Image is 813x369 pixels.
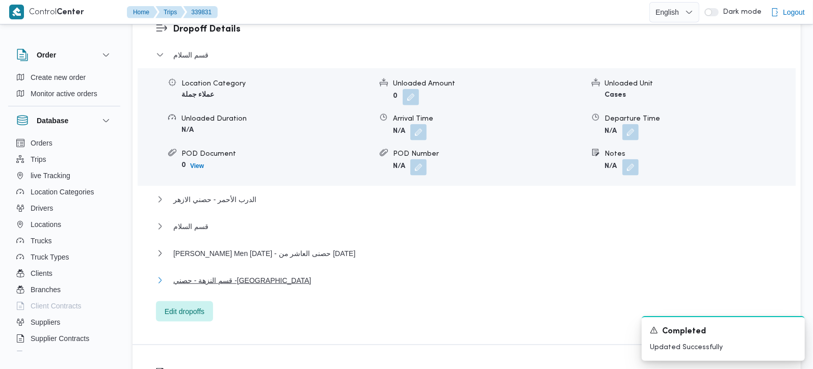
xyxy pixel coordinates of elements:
[181,149,372,159] div: POD Document
[181,78,372,89] div: Location Category
[31,137,53,149] span: Orders
[393,163,405,170] b: N/A
[12,69,116,86] button: Create new order
[183,6,218,18] button: 339831
[181,92,214,98] b: عملاء جملة
[138,68,796,186] div: قسم السلام
[127,6,158,18] button: Home
[31,71,86,83] span: Create new order
[31,169,70,182] span: live Tracking
[12,200,116,216] button: Drivers
[16,49,112,61] button: Order
[12,281,116,298] button: Branches
[12,135,116,151] button: Orders
[31,235,51,247] span: Trucks
[9,5,24,19] img: X8yXhbKr1z7QwAAAABJRU5ErkJggg==
[12,167,116,184] button: live Tracking
[186,160,208,172] button: View
[393,93,398,100] b: 0
[156,274,778,287] button: قسم النزهة - حصني -[GEOGRAPHIC_DATA]
[190,162,204,169] b: View
[31,186,94,198] span: Location Categories
[605,92,626,98] b: Cases
[650,342,797,353] p: Updated Successfully
[12,184,116,200] button: Location Categories
[173,193,256,206] span: الدرب الأحمر - حصني الازهر
[155,6,185,18] button: Trips
[605,149,795,159] div: Notes
[393,128,405,135] b: N/A
[37,115,68,127] h3: Database
[16,115,112,127] button: Database
[783,6,805,18] span: Logout
[181,113,372,124] div: Unloaded Duration
[156,49,778,61] button: قسم السلام
[393,113,583,124] div: Arrival Time
[12,330,116,347] button: Supplier Contracts
[12,249,116,265] button: Truck Types
[393,78,583,89] div: Unloaded Amount
[767,2,809,22] button: Logout
[37,49,56,61] h3: Order
[605,113,795,124] div: Departure Time
[31,218,61,231] span: Locations
[12,86,116,102] button: Monitor active orders
[8,69,120,106] div: Order
[173,274,311,287] span: قسم النزهة - حصني -[GEOGRAPHIC_DATA]
[181,127,194,133] b: N/A
[57,9,84,16] b: Center
[605,78,795,89] div: Unloaded Unit
[650,325,797,338] div: Notification
[719,8,762,16] span: Dark mode
[393,149,583,159] div: POD Number
[31,316,60,328] span: Suppliers
[31,332,89,345] span: Supplier Contracts
[31,251,69,263] span: Truck Types
[31,283,61,296] span: Branches
[156,247,778,260] button: [PERSON_NAME] Men [DATE] - حصنى العاشر من [DATE]
[8,135,120,355] div: Database
[31,300,82,312] span: Client Contracts
[31,202,53,214] span: Drivers
[662,326,706,338] span: Completed
[12,298,116,314] button: Client Contracts
[173,247,355,260] span: [PERSON_NAME] Men [DATE] - حصنى العاشر من [DATE]
[12,314,116,330] button: Suppliers
[173,220,208,233] span: قسم السلام
[31,153,46,165] span: Trips
[156,193,778,206] button: الدرب الأحمر - حصني الازهر
[31,88,97,100] span: Monitor active orders
[605,128,617,135] b: N/A
[156,220,778,233] button: قسم السلام
[12,265,116,281] button: Clients
[31,267,53,279] span: Clients
[181,162,186,168] b: 0
[31,349,56,361] span: Devices
[173,22,778,36] h3: Dropoff Details
[173,49,208,61] span: قسم السلام
[605,163,617,170] b: N/A
[156,301,213,322] button: Edit dropoffs
[12,216,116,233] button: Locations
[12,151,116,167] button: Trips
[12,347,116,363] button: Devices
[12,233,116,249] button: Trucks
[165,305,204,318] span: Edit dropoffs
